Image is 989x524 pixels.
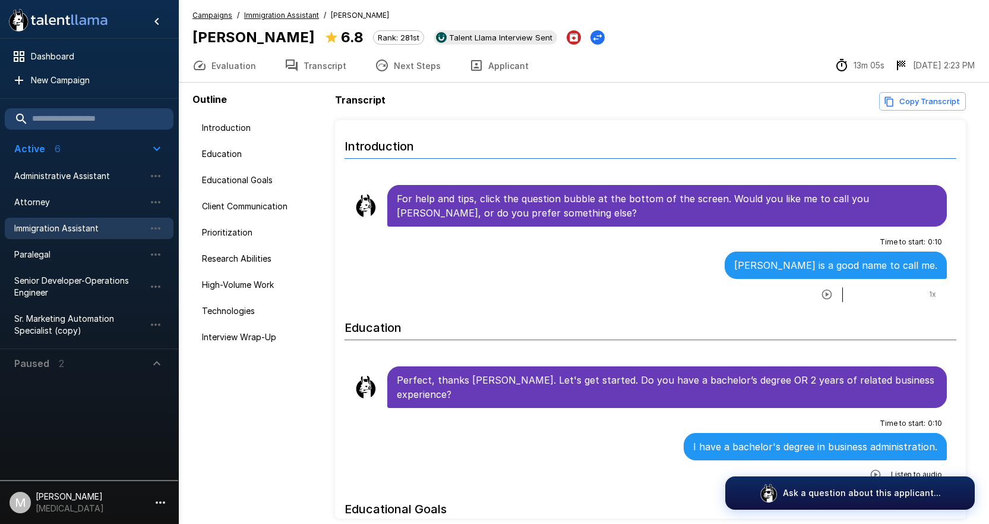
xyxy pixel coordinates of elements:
[928,418,942,429] span: 0 : 10
[725,476,975,510] button: Ask a question about this applicant...
[590,30,605,45] button: Change Stage
[192,117,330,139] div: Introduction
[374,33,424,42] span: Rank: 281st
[567,30,581,45] button: Archive Applicant
[854,59,884,71] p: 13m 05s
[734,258,937,272] p: [PERSON_NAME] is a good name to call me.
[759,484,778,503] img: logo_glasses@2x.png
[202,174,321,186] span: Educational Goals
[202,148,321,160] span: Education
[237,10,239,21] span: /
[202,331,321,343] span: Interview Wrap-Up
[192,300,330,322] div: Technologies
[879,92,966,111] button: Copy transcript
[345,127,956,159] h6: Introduction
[455,49,543,82] button: Applicant
[192,196,330,217] div: Client Communication
[436,32,447,43] img: ukg_logo.jpeg
[928,236,942,248] span: 0 : 10
[880,236,925,248] span: Time to start :
[202,200,321,212] span: Client Communication
[335,94,386,106] b: Transcript
[192,222,330,243] div: Prioritization
[202,227,321,239] span: Prioritization
[192,143,330,165] div: Education
[880,418,925,429] span: Time to start :
[354,194,378,218] img: llama_clean.png
[345,490,956,522] h6: Educational Goals
[270,49,361,82] button: Transcript
[929,288,936,300] span: 1 x
[693,440,937,454] p: I have a bachelor's degree in business administration.
[444,33,557,42] span: Talent Llama Interview Sent
[361,49,455,82] button: Next Steps
[192,93,227,105] b: Outline
[192,170,330,191] div: Educational Goals
[331,10,389,21] span: [PERSON_NAME]
[202,253,321,265] span: Research Abilities
[345,309,956,340] h6: Education
[202,305,321,317] span: Technologies
[202,279,321,291] span: High-Volume Work
[244,11,319,20] u: Immigration Assistant
[894,58,975,73] div: The date and time when the interview was completed
[354,375,378,399] img: llama_clean.png
[192,11,232,20] u: Campaigns
[192,29,315,46] b: [PERSON_NAME]
[324,10,326,21] span: /
[434,30,557,45] div: View profile in UKG
[783,487,941,499] p: Ask a question about this applicant...
[397,373,937,401] p: Perfect, thanks [PERSON_NAME]. Let's get started. Do you have a bachelor’s degree OR 2 years of r...
[178,49,270,82] button: Evaluation
[913,59,975,71] p: [DATE] 2:23 PM
[192,327,330,348] div: Interview Wrap-Up
[192,248,330,269] div: Research Abilities
[341,29,364,46] b: 6.8
[397,192,937,220] p: For help and tips, click the question bubble at the bottom of the screen. Would you like me to ca...
[835,58,884,73] div: The time between starting and completing the interview
[891,469,942,481] span: Listen to audio
[923,285,942,304] button: 1x
[202,122,321,134] span: Introduction
[192,274,330,296] div: High-Volume Work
